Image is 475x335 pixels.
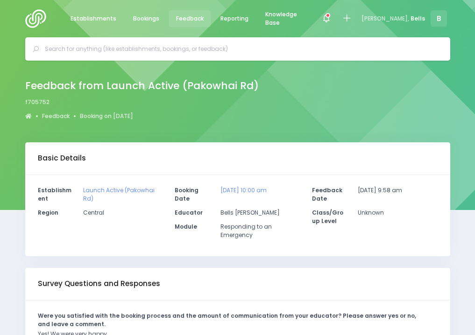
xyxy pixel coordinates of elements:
span: [PERSON_NAME], [362,14,409,23]
a: Establishments [64,10,123,27]
h3: Basic Details [38,154,86,162]
strong: Region [38,209,58,216]
span: Knowledge Base [265,10,304,27]
a: Feedback [169,10,211,27]
a: Bookings [126,10,166,27]
strong: Class/Group Level [312,209,343,225]
img: Logo [25,9,52,28]
strong: Establishment [38,186,71,202]
span: Bells [411,14,425,23]
a: Booking on [DATE] [80,112,133,120]
span: Reporting [220,14,248,23]
input: Search for anything (like establishments, bookings, or feedback) [45,42,438,56]
a: Launch Active (Pakowhai Rd) [83,186,155,202]
p: Unknown [358,209,438,217]
a: Reporting [213,10,255,27]
span: f705752 [25,98,50,106]
span: Establishments [71,14,116,23]
span: B [431,10,447,27]
p: Responding to an Emergency [220,223,300,239]
strong: Booking Date [175,186,199,202]
a: [DATE] 10:00 am [220,186,267,194]
strong: Educator [175,209,203,216]
p: Bells [PERSON_NAME] [220,209,300,217]
span: Bookings [133,14,159,23]
strong: Were you satisfied with the booking process and the amount of communication from your educator? P... [38,312,416,328]
a: Feedback [42,112,70,120]
h2: Feedback from Launch Active (Pakowhai Rd) [25,80,259,92]
span: Feedback [176,14,204,23]
div: Central [78,209,169,223]
strong: Module [175,223,197,230]
strong: Feedback Date [312,186,342,202]
a: Knowledge Base [258,6,311,31]
p: [DATE] 9:58 am [358,186,438,195]
h3: Survey Questions and Responses [38,279,160,288]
